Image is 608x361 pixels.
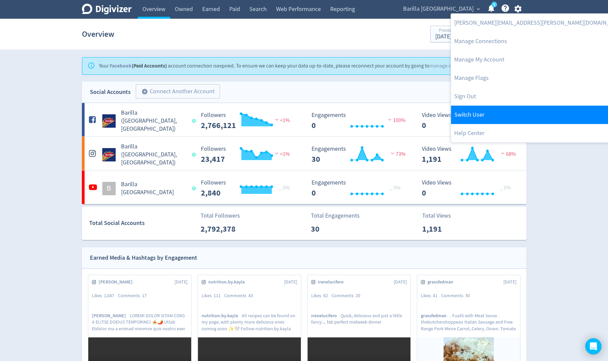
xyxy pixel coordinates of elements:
div: Open Intercom Messenger [585,338,601,354]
